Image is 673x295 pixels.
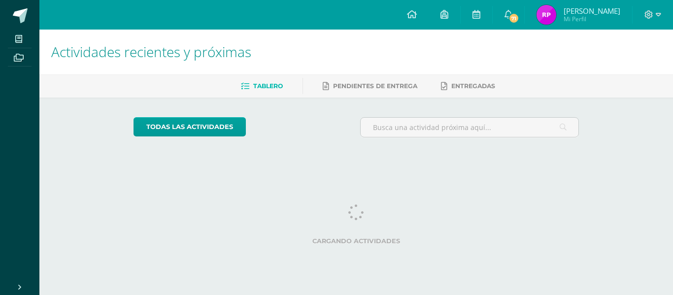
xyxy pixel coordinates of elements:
[253,82,283,90] span: Tablero
[134,117,246,136] a: todas las Actividades
[451,82,495,90] span: Entregadas
[508,13,519,24] span: 71
[51,42,251,61] span: Actividades recientes y próximas
[323,78,417,94] a: Pendientes de entrega
[134,237,579,245] label: Cargando actividades
[333,82,417,90] span: Pendientes de entrega
[537,5,556,25] img: 612d8540f47d75f38da33de7c34a2a03.png
[564,15,620,23] span: Mi Perfil
[361,118,579,137] input: Busca una actividad próxima aquí...
[241,78,283,94] a: Tablero
[564,6,620,16] span: [PERSON_NAME]
[441,78,495,94] a: Entregadas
